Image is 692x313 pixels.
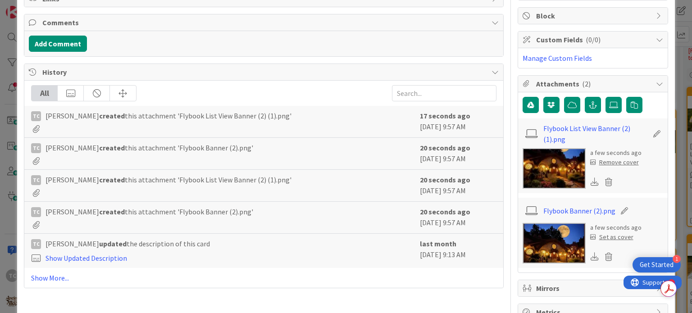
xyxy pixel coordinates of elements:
span: [PERSON_NAME] this attachment 'Flybook List View Banner (2) (1).png' [46,110,291,121]
div: [DATE] 9:57 AM [420,142,496,165]
span: [PERSON_NAME] this attachment 'Flybook Banner (2).png' [46,206,253,217]
b: created [99,143,125,152]
span: ( 0/0 ) [586,35,601,44]
div: [DATE] 9:57 AM [420,174,496,197]
div: a few seconds ago [590,223,642,232]
div: Download [590,251,600,263]
a: Flybook Banner (2).png [543,205,615,216]
b: 20 seconds ago [420,207,470,216]
b: created [99,207,125,216]
div: TC [31,239,41,249]
div: Get Started [640,260,674,269]
b: created [99,111,125,120]
div: [DATE] 9:13 AM [420,238,496,263]
div: TC [31,207,41,217]
span: Comments [42,17,487,28]
div: TC [31,175,41,185]
div: a few seconds ago [590,148,642,158]
span: Custom Fields [536,34,651,45]
div: 1 [673,255,681,263]
span: History [42,67,487,77]
span: [PERSON_NAME] this attachment 'Flybook Banner (2).png' [46,142,253,153]
div: [DATE] 9:57 AM [420,110,496,133]
div: All [32,86,58,101]
span: Attachments [536,78,651,89]
a: Flybook List View Banner (2) (1).png [543,123,648,145]
span: Support [19,1,41,12]
b: last month [420,239,456,248]
b: updated [99,239,127,248]
input: Search... [392,85,496,101]
a: Manage Custom Fields [523,54,592,63]
div: 4 [47,4,49,11]
b: created [99,175,125,184]
b: 20 seconds ago [420,175,470,184]
a: Show Updated Description [46,254,127,263]
div: TC [31,143,41,153]
span: Mirrors [536,283,651,294]
button: Add Comment [29,36,87,52]
div: [DATE] 9:57 AM [420,206,496,229]
div: Set as cover [590,232,633,242]
span: Block [536,10,651,21]
div: Open Get Started checklist, remaining modules: 1 [633,257,681,272]
a: Show More... [31,272,496,283]
span: [PERSON_NAME] the description of this card [46,238,210,249]
b: 20 seconds ago [420,143,470,152]
div: Download [590,176,600,188]
div: Remove cover [590,158,639,167]
span: ( 2 ) [582,79,591,88]
b: 17 seconds ago [420,111,470,120]
div: TC [31,111,41,121]
span: [PERSON_NAME] this attachment 'Flybook List View Banner (2) (1).png' [46,174,291,185]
